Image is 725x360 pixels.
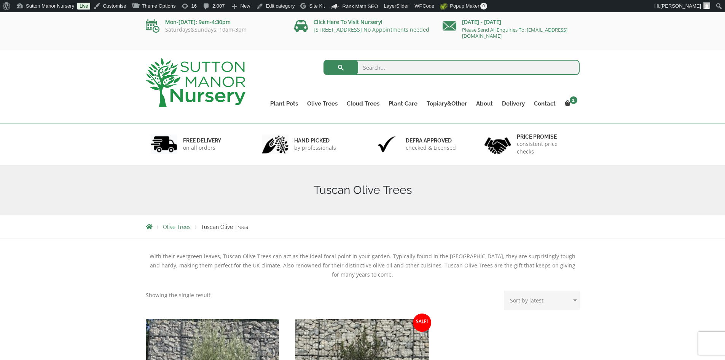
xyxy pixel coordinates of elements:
span: 2 [570,96,577,104]
span: [PERSON_NAME] [660,3,701,9]
select: Shop order [504,291,580,310]
span: Tuscan Olive Trees [201,224,248,230]
h6: Defra approved [406,137,456,144]
h1: Tuscan Olive Trees [146,183,580,197]
a: Plant Care [384,98,422,109]
span: Site Kit [309,3,325,9]
p: Mon-[DATE]: 9am-4:30pm [146,18,283,27]
p: consistent price checks [517,140,575,155]
nav: Breadcrumbs [146,224,580,230]
a: About [472,98,497,109]
a: Please Send All Enquiries To: [EMAIL_ADDRESS][DOMAIN_NAME] [462,26,567,39]
p: checked & Licensed [406,144,456,152]
a: Topiary&Other [422,98,472,109]
p: Showing the single result [146,291,210,300]
a: Cloud Trees [342,98,384,109]
span: Rank Math SEO [343,3,378,9]
a: Contact [529,98,560,109]
a: Delivery [497,98,529,109]
div: With their evergreen leaves, Tuscan Olive Trees can act as the ideal focal point in your garden. ... [146,252,580,279]
p: [DATE] - [DATE] [443,18,580,27]
span: Sale! [413,314,431,332]
p: by professionals [294,144,336,152]
a: Live [77,3,90,10]
a: Olive Trees [163,224,191,230]
a: Plant Pots [266,98,303,109]
img: 4.jpg [484,133,511,156]
a: Click Here To Visit Nursery! [314,18,382,26]
a: 2 [560,98,580,109]
img: 1.jpg [151,134,177,154]
a: Olive Trees [303,98,342,109]
a: [STREET_ADDRESS] No Appointments needed [314,26,429,33]
span: 0 [480,3,487,10]
img: 3.jpg [373,134,400,154]
h6: Price promise [517,133,575,140]
h6: FREE DELIVERY [183,137,221,144]
p: Saturdays&Sundays: 10am-3pm [146,27,283,33]
input: Search... [323,60,580,75]
p: on all orders [183,144,221,152]
img: 2.jpg [262,134,288,154]
h6: hand picked [294,137,336,144]
img: logo [146,58,245,107]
